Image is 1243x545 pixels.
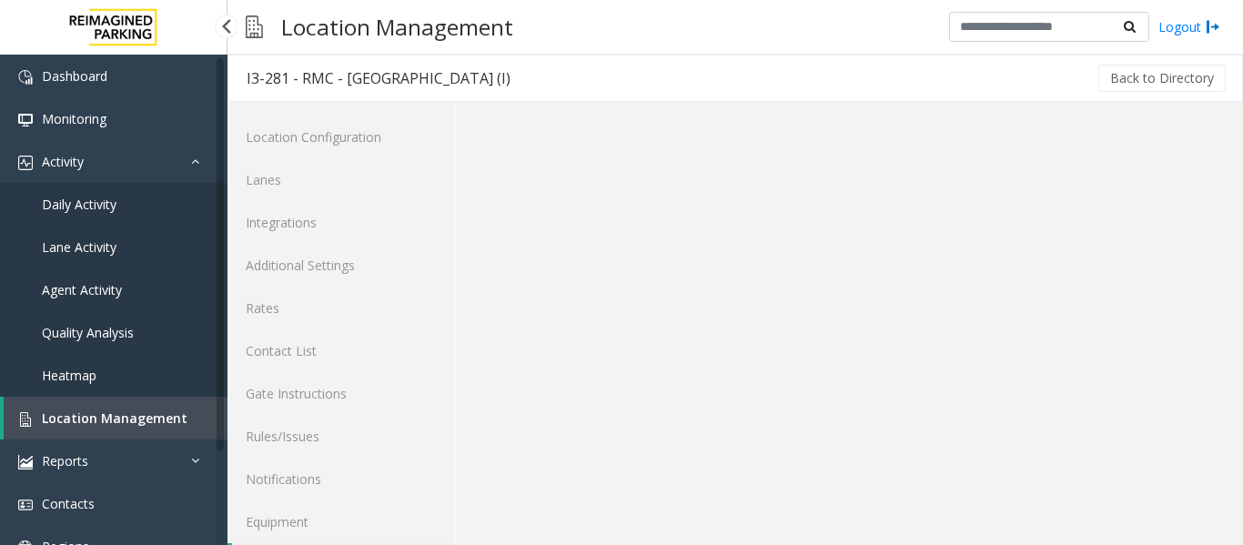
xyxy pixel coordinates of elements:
a: Rates [227,287,454,329]
span: Activity [42,153,84,170]
img: 'icon' [18,70,33,85]
a: Location Management [4,397,227,439]
span: Location Management [42,409,187,427]
img: pageIcon [246,5,263,49]
img: 'icon' [18,113,33,127]
img: 'icon' [18,455,33,469]
span: Daily Activity [42,196,116,213]
span: Quality Analysis [42,324,134,341]
span: Agent Activity [42,281,122,298]
a: Gate Instructions [227,372,454,415]
a: Additional Settings [227,244,454,287]
img: 'icon' [18,498,33,512]
span: Reports [42,452,88,469]
a: Rules/Issues [227,415,454,458]
span: Contacts [42,495,95,512]
img: logout [1206,17,1220,36]
a: Integrations [227,201,454,244]
a: Location Configuration [227,116,454,158]
button: Back to Directory [1098,65,1226,92]
div: I3-281 - RMC - [GEOGRAPHIC_DATA] (I) [247,66,510,90]
a: Contact List [227,329,454,372]
span: Lane Activity [42,238,116,256]
a: Equipment [227,500,454,543]
img: 'icon' [18,412,33,427]
span: Heatmap [42,367,96,384]
h3: Location Management [272,5,522,49]
span: Dashboard [42,67,107,85]
a: Lanes [227,158,454,201]
img: 'icon' [18,156,33,170]
a: Notifications [227,458,454,500]
span: Monitoring [42,110,106,127]
a: Logout [1158,17,1220,36]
